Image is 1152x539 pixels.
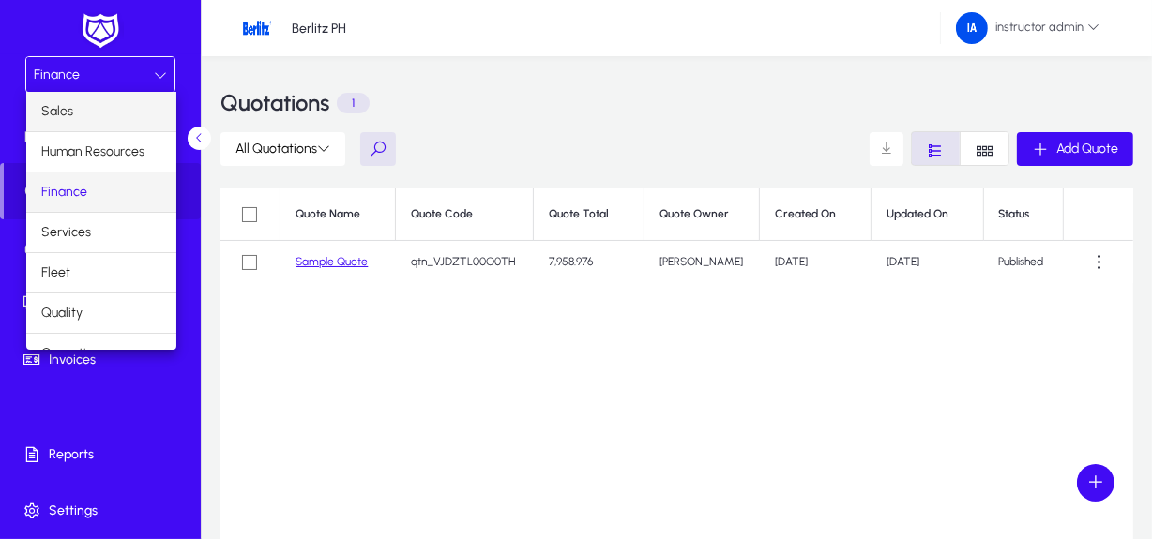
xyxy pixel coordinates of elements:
span: Finance [41,181,87,203]
span: Sales [41,100,73,123]
span: Quality [41,302,83,324]
span: Operations [41,342,107,365]
span: Fleet [41,262,70,284]
span: Human Resources [41,141,144,163]
span: Services [41,221,91,244]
